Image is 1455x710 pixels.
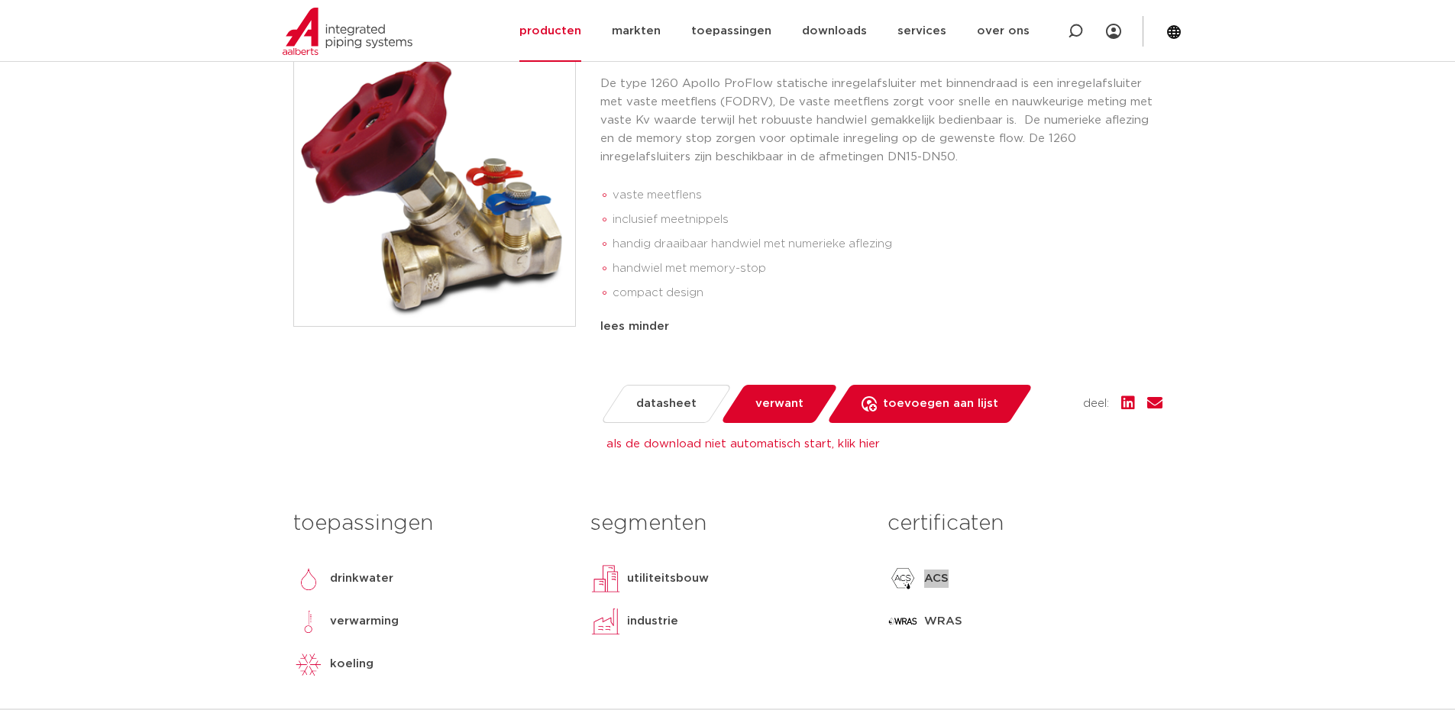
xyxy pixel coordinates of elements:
[888,563,918,594] img: ACS
[600,318,1162,336] div: lees minder
[1083,395,1109,413] span: deel:
[613,257,1162,281] li: handwiel met memory-stop
[293,563,324,594] img: drinkwater
[330,655,373,673] p: koeling
[293,649,324,679] img: koeling
[600,385,732,423] a: datasheet
[888,606,918,637] img: WRAS
[627,612,678,631] p: industrie
[590,508,865,539] h3: segmenten
[330,612,399,631] p: verwarming
[924,612,962,631] p: WRAS
[613,208,1162,232] li: inclusief meetnippels
[627,570,709,588] p: utiliteitsbouw
[883,392,998,416] span: toevoegen aan lijst
[590,563,621,594] img: utiliteitsbouw
[613,183,1162,208] li: vaste meetflens
[719,385,838,423] a: verwant
[600,75,1162,166] p: De type 1260 Apollo ProFlow statische inregelafsluiter met binnendraad is een inregelafsluiter me...
[613,281,1162,305] li: compact design
[636,392,697,416] span: datasheet
[755,392,803,416] span: verwant
[888,508,1162,539] h3: certificaten
[330,570,393,588] p: drinkwater
[590,606,621,637] img: industrie
[293,508,567,539] h3: toepassingen
[924,570,949,588] p: ACS
[613,232,1162,257] li: handig draaibaar handwiel met numerieke aflezing
[606,438,880,450] a: als de download niet automatisch start, klik hier
[294,45,575,326] img: Product Image for Apollo ProFlow statische inregelafsluiter FODRV FF G1/2" (DN15) SF
[293,606,324,637] img: verwarming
